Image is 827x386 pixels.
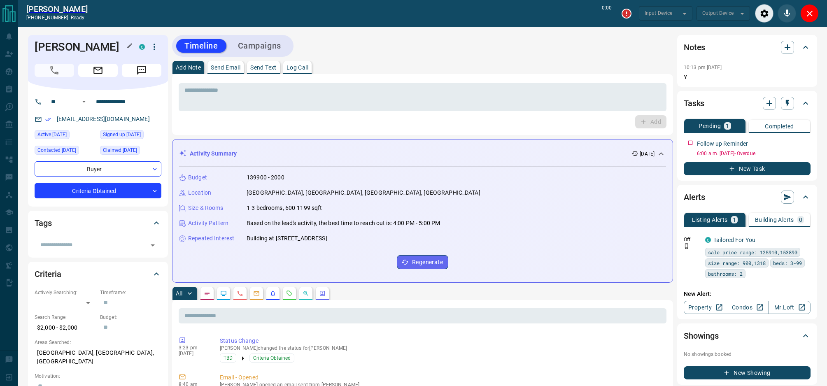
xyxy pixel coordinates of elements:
p: Send Email [211,65,240,70]
h2: Tags [35,216,51,230]
div: Criteria Obtained [35,183,161,198]
div: condos.ca [705,237,711,243]
h1: [PERSON_NAME] [35,40,127,53]
p: Size & Rooms [188,204,224,212]
div: Mon Aug 11 2025 [35,146,96,157]
p: [GEOGRAPHIC_DATA], [GEOGRAPHIC_DATA], [GEOGRAPHIC_DATA] [35,346,161,368]
span: Active [DATE] [37,130,67,139]
button: Regenerate [397,255,448,269]
svg: Requests [286,290,293,297]
p: Email - Opened [220,373,663,382]
span: beds: 3-99 [773,259,802,267]
p: Completed [765,123,794,129]
div: Mute [778,4,796,23]
div: Showings [684,326,811,346]
svg: Push Notification Only [684,243,690,249]
p: Motivation: [35,372,161,380]
a: [PERSON_NAME] [26,4,88,14]
span: TBD [224,354,233,362]
p: 139900 - 2000 [247,173,284,182]
p: No showings booked [684,351,811,358]
p: 0:00 [602,4,612,23]
p: Pending [699,123,721,129]
p: New Alert: [684,290,811,298]
p: Search Range: [35,314,96,321]
h2: Tasks [684,97,704,110]
p: Budget [188,173,207,182]
p: Add Note [176,65,201,70]
p: 10:13 pm [DATE] [684,65,722,70]
p: Listing Alerts [692,217,728,223]
p: Location [188,188,211,197]
div: Audio Settings [755,4,773,23]
svg: Emails [253,290,260,297]
span: Email [78,64,118,77]
svg: Lead Browsing Activity [220,290,227,297]
div: Mon Aug 11 2025 [100,146,161,157]
p: Activity Summary [190,149,237,158]
p: [PERSON_NAME] changed the status for [PERSON_NAME] [220,345,663,351]
button: Open [147,240,158,251]
div: Buyer [35,161,161,177]
span: ready [71,15,85,21]
svg: Opportunities [303,290,309,297]
span: Message [122,64,161,77]
svg: Listing Alerts [270,290,276,297]
p: Timeframe: [100,289,161,296]
p: Follow up Reminder [697,140,748,148]
a: Tailored For You [713,237,755,243]
button: New Task [684,162,811,175]
a: Mr.Loft [768,301,811,314]
span: size range: 900,1318 [708,259,766,267]
h2: Alerts [684,191,705,204]
div: Tasks [684,93,811,113]
p: Building Alerts [755,217,794,223]
p: [PHONE_NUMBER] - [26,14,88,21]
span: bathrooms: 2 [708,270,743,278]
span: Criteria Obtained [253,354,291,362]
div: condos.ca [139,44,145,50]
p: [GEOGRAPHIC_DATA], [GEOGRAPHIC_DATA], [GEOGRAPHIC_DATA], [GEOGRAPHIC_DATA] [247,188,480,197]
div: Mon Aug 11 2025 [35,130,96,142]
h2: Criteria [35,267,61,281]
span: Claimed [DATE] [103,146,137,154]
p: [DATE] [179,351,207,356]
p: 1-3 bedrooms, 600-1199 sqft [247,204,322,212]
p: Actively Searching: [35,289,96,296]
a: Condos [726,301,768,314]
a: Property [684,301,726,314]
p: Activity Pattern [188,219,228,228]
h2: Notes [684,41,705,54]
span: sale price range: 125910,153890 [708,248,797,256]
p: Building at [STREET_ADDRESS] [247,234,327,243]
svg: Agent Actions [319,290,326,297]
p: All [176,291,182,296]
button: New Showing [684,366,811,379]
p: Log Call [287,65,308,70]
p: Off [684,236,700,243]
div: Notes [684,37,811,57]
p: $2,000 - $2,000 [35,321,96,335]
p: 0 [799,217,802,223]
div: Alerts [684,187,811,207]
p: 1 [733,217,736,223]
p: 6:00 a.m. [DATE] - Overdue [697,150,811,157]
p: Repeated Interest [188,234,234,243]
button: Timeline [176,39,226,53]
span: Call [35,64,74,77]
p: [DATE] [640,150,655,158]
svg: Notes [204,290,210,297]
p: 3:23 pm [179,345,207,351]
p: Y [684,73,811,81]
button: Open [79,97,89,107]
p: Based on the lead's activity, the best time to reach out is: 4:00 PM - 5:00 PM [247,219,440,228]
div: Activity Summary[DATE] [179,146,666,161]
p: Budget: [100,314,161,321]
div: Criteria [35,264,161,284]
svg: Calls [237,290,243,297]
div: Mon Aug 11 2025 [100,130,161,142]
span: Signed up [DATE] [103,130,141,139]
span: Contacted [DATE] [37,146,76,154]
p: 1 [726,123,729,129]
